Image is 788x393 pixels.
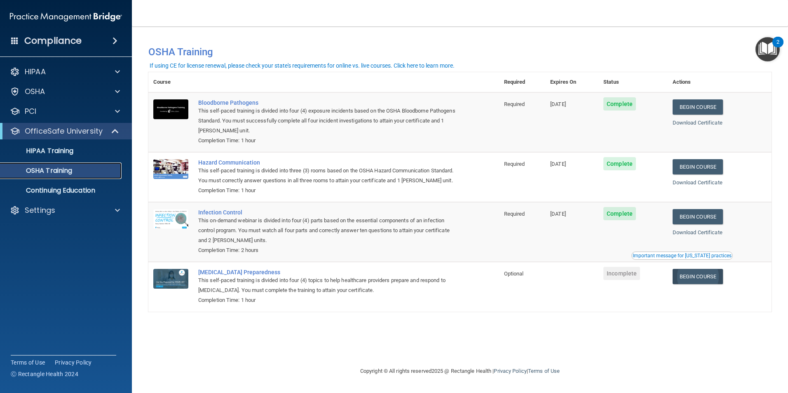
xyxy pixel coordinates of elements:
span: Incomplete [603,267,640,280]
a: Download Certificate [673,179,722,186]
p: OSHA [25,87,45,96]
a: Bloodborne Pathogens [198,99,458,106]
div: This self-paced training is divided into three (3) rooms based on the OSHA Hazard Communication S... [198,166,458,186]
button: Read this if you are a dental practitioner in the state of CA [631,252,733,260]
div: This self-paced training is divided into four (4) topics to help healthcare providers prepare and... [198,275,458,295]
span: Complete [603,157,636,170]
div: Completion Time: 2 hours [198,245,458,255]
p: HIPAA [25,67,46,77]
div: This self-paced training is divided into four (4) exposure incidents based on the OSHA Bloodborne... [198,106,458,136]
img: PMB logo [10,9,122,25]
div: If using CE for license renewal, please check your state's requirements for online vs. live cours... [150,63,455,68]
span: [DATE] [550,161,566,167]
div: Important message for [US_STATE] practices [633,253,732,258]
a: Terms of Use [11,358,45,367]
span: Optional [504,271,524,277]
div: Completion Time: 1 hour [198,295,458,305]
div: Completion Time: 1 hour [198,186,458,195]
span: Ⓒ Rectangle Health 2024 [11,370,78,378]
a: Begin Course [673,269,723,284]
p: Settings [25,205,55,215]
a: HIPAA [10,67,120,77]
span: Complete [603,97,636,111]
span: Complete [603,207,636,220]
a: PCI [10,106,120,116]
div: Copyright © All rights reserved 2025 @ Rectangle Health | | [310,358,610,384]
th: Expires On [545,72,598,92]
th: Required [499,72,545,92]
div: Completion Time: 1 hour [198,136,458,146]
a: Hazard Communication [198,159,458,166]
div: This on-demand webinar is divided into four (4) parts based on the essential components of an inf... [198,216,458,245]
th: Actions [668,72,772,92]
button: Open Resource Center, 2 new notifications [755,37,780,61]
a: Download Certificate [673,229,722,235]
a: Privacy Policy [494,368,526,374]
th: Course [148,72,193,92]
span: Required [504,211,525,217]
p: Continuing Education [5,186,118,195]
th: Status [598,72,668,92]
a: Begin Course [673,99,723,115]
button: If using CE for license renewal, please check your state's requirements for online vs. live cours... [148,61,456,70]
a: Privacy Policy [55,358,92,367]
span: [DATE] [550,101,566,107]
h4: OSHA Training [148,46,772,58]
a: Download Certificate [673,120,722,126]
h4: Compliance [24,35,82,47]
p: HIPAA Training [5,147,73,155]
p: PCI [25,106,36,116]
span: [DATE] [550,211,566,217]
a: Infection Control [198,209,458,216]
p: OSHA Training [5,167,72,175]
a: [MEDICAL_DATA] Preparedness [198,269,458,275]
span: Required [504,101,525,107]
a: Begin Course [673,159,723,174]
a: OSHA [10,87,120,96]
a: OfficeSafe University [10,126,120,136]
p: OfficeSafe University [25,126,103,136]
a: Begin Course [673,209,723,224]
div: 2 [776,42,779,53]
a: Terms of Use [528,368,560,374]
span: Required [504,161,525,167]
a: Settings [10,205,120,215]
